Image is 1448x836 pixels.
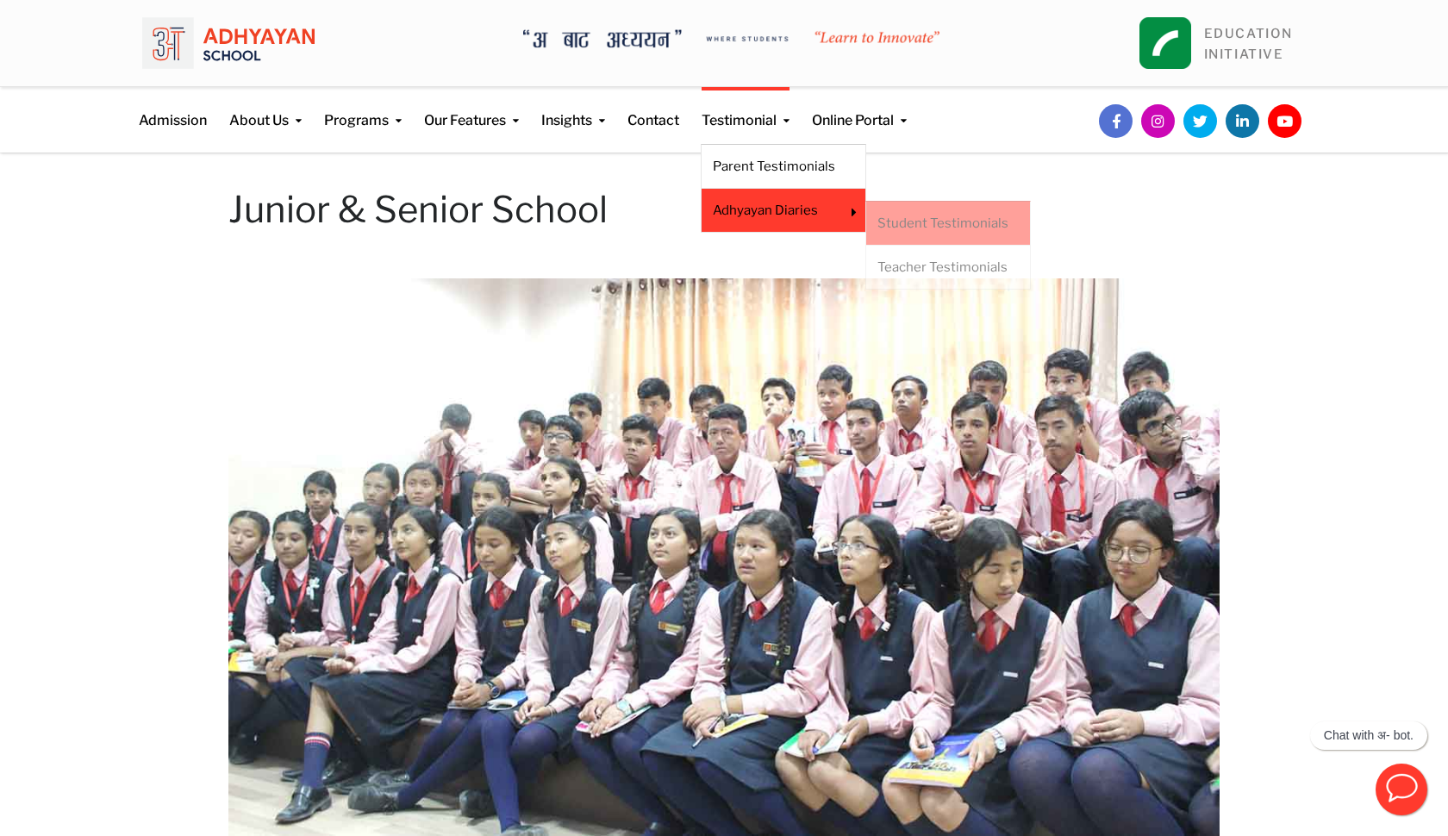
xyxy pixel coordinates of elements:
[229,87,302,131] a: About Us
[627,87,679,131] a: Contact
[142,13,315,73] img: logo
[713,157,854,176] a: Parent Testimonials
[424,87,519,131] a: Our Features
[324,87,402,131] a: Programs
[877,258,1019,277] a: Teacher Testimonials
[541,87,605,131] a: Insights
[228,188,1220,231] h1: Junior & Senior School
[523,29,939,49] img: A Bata Adhyayan where students learn to Innovate
[228,278,1220,836] img: Junior & Senior
[1324,728,1414,743] p: Chat with अ- bot.
[139,87,207,131] a: Admission
[1204,26,1293,62] a: EDUCATIONINITIATIVE
[1139,17,1191,69] img: square_leapfrog
[713,201,831,220] a: Adhyayan Diaries
[702,87,790,131] a: Testimonial
[812,87,907,131] a: Online Portal
[877,214,1019,233] a: Student Testimonials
